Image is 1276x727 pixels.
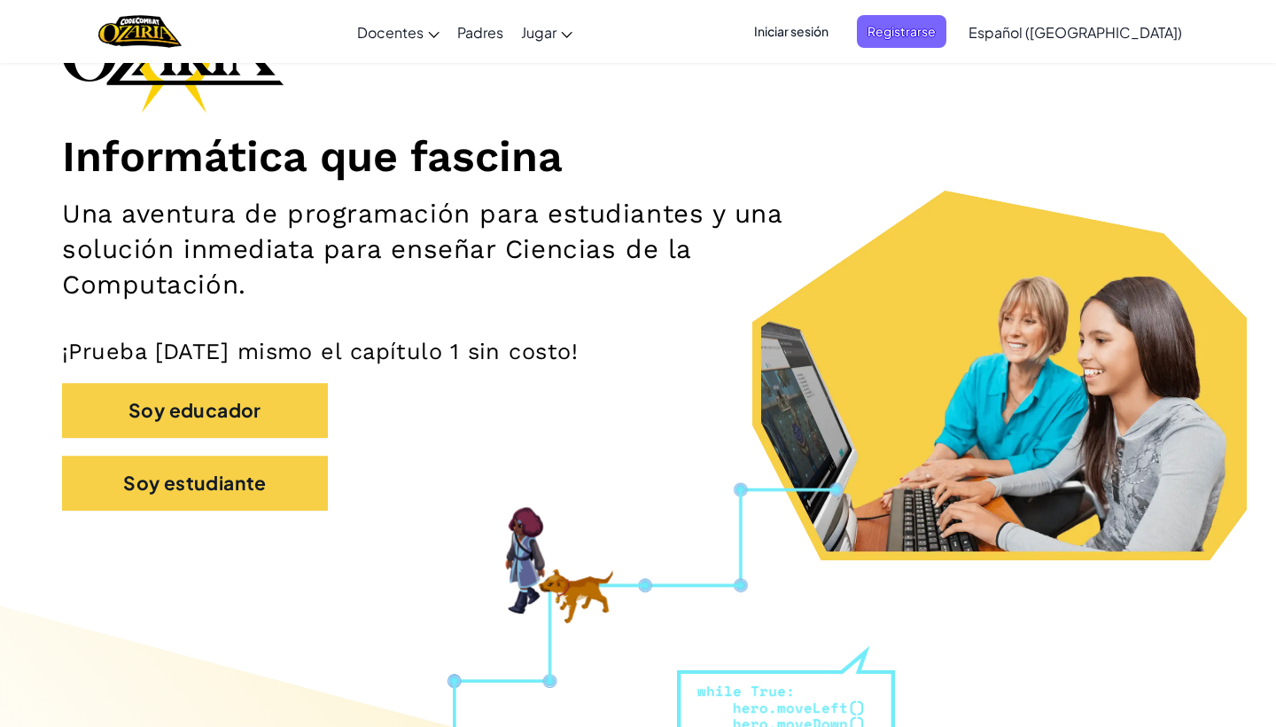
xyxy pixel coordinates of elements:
a: Ozaria by CodeCombat logo [98,13,181,50]
a: Jugar [512,8,581,56]
span: Español ([GEOGRAPHIC_DATA]) [969,23,1182,42]
a: Padres [448,8,512,56]
p: ¡Prueba [DATE] mismo el capítulo 1 sin costo! [62,338,1214,366]
button: Soy educador [62,383,328,438]
span: Docentes [357,23,424,42]
span: Jugar [521,23,556,42]
img: Home [98,13,181,50]
a: Docentes [348,8,448,56]
button: Soy estudiante [62,456,328,511]
a: Español ([GEOGRAPHIC_DATA]) [960,8,1191,56]
h1: Informática que fascina [62,130,1214,183]
button: Registrarse [857,15,946,48]
h2: Una aventura de programación para estudiantes y una solución inmediata para enseñar Ciencias de l... [62,196,834,302]
button: Iniciar sesión [743,15,839,48]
